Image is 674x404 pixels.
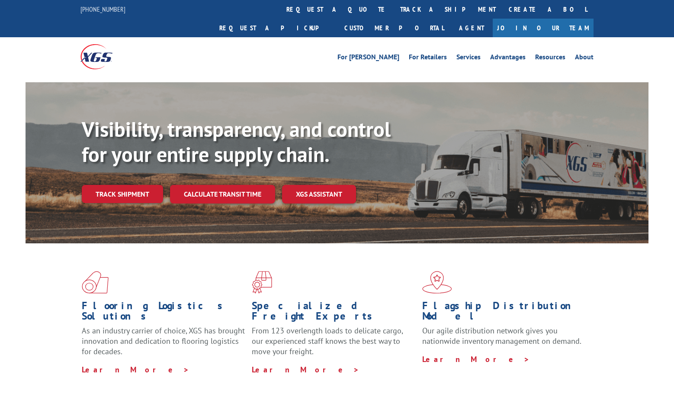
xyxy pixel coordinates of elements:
[82,116,391,168] b: Visibility, transparency, and control for your entire supply chain.
[422,326,581,346] span: Our agile distribution network gives you nationwide inventory management on demand.
[213,19,338,37] a: Request a pickup
[82,326,245,356] span: As an industry carrier of choice, XGS has brought innovation and dedication to flooring logistics...
[170,185,275,204] a: Calculate transit time
[82,185,163,203] a: Track shipment
[575,54,594,63] a: About
[409,54,447,63] a: For Retailers
[422,354,530,364] a: Learn More >
[252,365,359,375] a: Learn More >
[282,185,356,204] a: XGS ASSISTANT
[252,301,415,326] h1: Specialized Freight Experts
[456,54,481,63] a: Services
[338,19,450,37] a: Customer Portal
[80,5,125,13] a: [PHONE_NUMBER]
[252,326,415,364] p: From 123 overlength loads to delicate cargo, our experienced staff knows the best way to move you...
[422,271,452,294] img: xgs-icon-flagship-distribution-model-red
[82,301,245,326] h1: Flooring Logistics Solutions
[82,271,109,294] img: xgs-icon-total-supply-chain-intelligence-red
[450,19,493,37] a: Agent
[252,271,272,294] img: xgs-icon-focused-on-flooring-red
[490,54,526,63] a: Advantages
[337,54,399,63] a: For [PERSON_NAME]
[493,19,594,37] a: Join Our Team
[535,54,565,63] a: Resources
[82,365,189,375] a: Learn More >
[422,301,586,326] h1: Flagship Distribution Model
